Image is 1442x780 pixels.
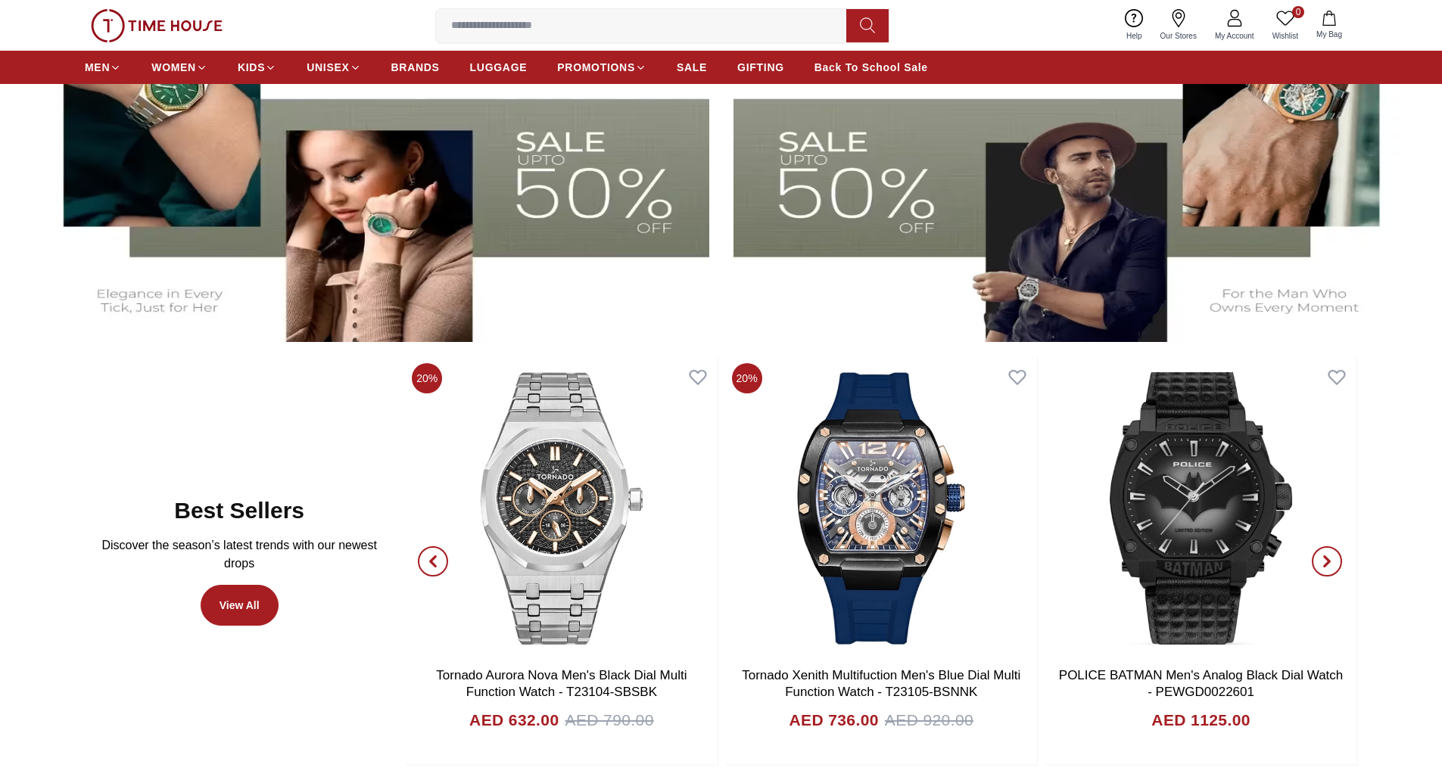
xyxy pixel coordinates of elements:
span: AED 920.00 [885,708,973,732]
a: PROMOTIONS [557,54,646,81]
a: 0Wishlist [1263,6,1307,45]
a: Back To School Sale [814,54,928,81]
span: My Account [1209,30,1260,42]
a: KIDS [238,54,276,81]
span: Our Stores [1154,30,1203,42]
button: My Bag [1307,8,1351,43]
a: Help [1117,6,1151,45]
h4: AED 1125.00 [1151,708,1250,732]
img: ... [91,9,223,42]
span: PROMOTIONS [557,60,635,75]
span: MEN [85,60,110,75]
span: LUGGAGE [470,60,528,75]
span: BRANDS [391,60,440,75]
span: Wishlist [1266,30,1304,42]
img: Tornado Xenith Multifuction Men's Blue Dial Multi Function Watch - T23105-BSNNK [726,357,1037,660]
a: WOMEN [151,54,207,81]
p: Discover the season’s latest trends with our newest drops [97,536,382,573]
a: View All [201,585,279,626]
span: My Bag [1310,29,1348,40]
h4: AED 632.00 [469,708,559,732]
h4: AED 736.00 [789,708,878,732]
a: POLICE BATMAN Men's Analog Black Dial Watch - PEWGD0022601 [1059,668,1344,699]
span: 20% [732,363,762,393]
a: Our Stores [1151,6,1206,45]
span: Back To School Sale [814,60,928,75]
span: KIDS [238,60,265,75]
span: WOMEN [151,60,196,75]
img: POLICE BATMAN Men's Analog Black Dial Watch - PEWGD0022601 [1045,357,1356,660]
a: BRANDS [391,54,440,81]
span: Help [1120,30,1148,42]
img: Tornado Aurora Nova Men's Black Dial Multi Function Watch - T23104-SBSBK [406,357,717,660]
span: GIFTING [737,60,784,75]
a: Tornado Xenith Multifuction Men's Blue Dial Multi Function Watch - T23105-BSNNK [742,668,1020,699]
span: AED 790.00 [565,708,653,732]
span: SALE [677,60,707,75]
a: SALE [677,54,707,81]
a: LUGGAGE [470,54,528,81]
a: Tornado Aurora Nova Men's Black Dial Multi Function Watch - T23104-SBSBK [436,668,687,699]
h2: Best Sellers [174,497,304,524]
span: 0 [1292,6,1304,18]
a: GIFTING [737,54,784,81]
a: UNISEX [307,54,360,81]
span: UNISEX [307,60,349,75]
a: MEN [85,54,121,81]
